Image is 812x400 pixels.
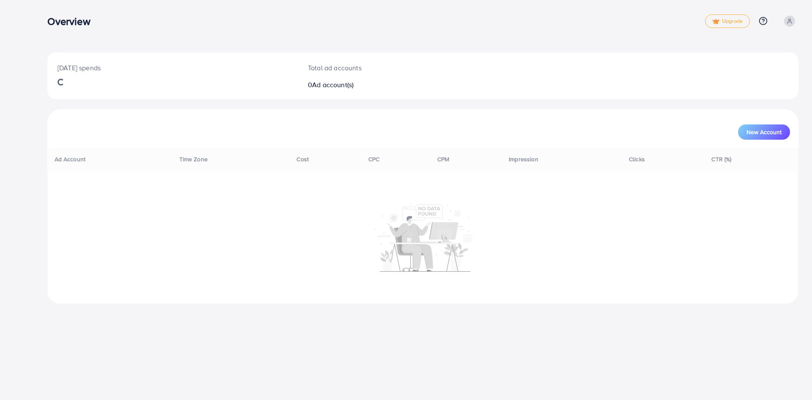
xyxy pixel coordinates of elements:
span: Upgrade [712,18,743,25]
p: [DATE] spends [58,63,288,73]
a: tickUpgrade [705,14,750,28]
button: New Account [738,124,790,140]
p: Total ad accounts [308,63,475,73]
span: Ad account(s) [312,80,354,89]
h3: Overview [47,15,97,28]
span: New Account [746,129,782,135]
h2: 0 [308,81,475,89]
img: tick [712,19,719,25]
